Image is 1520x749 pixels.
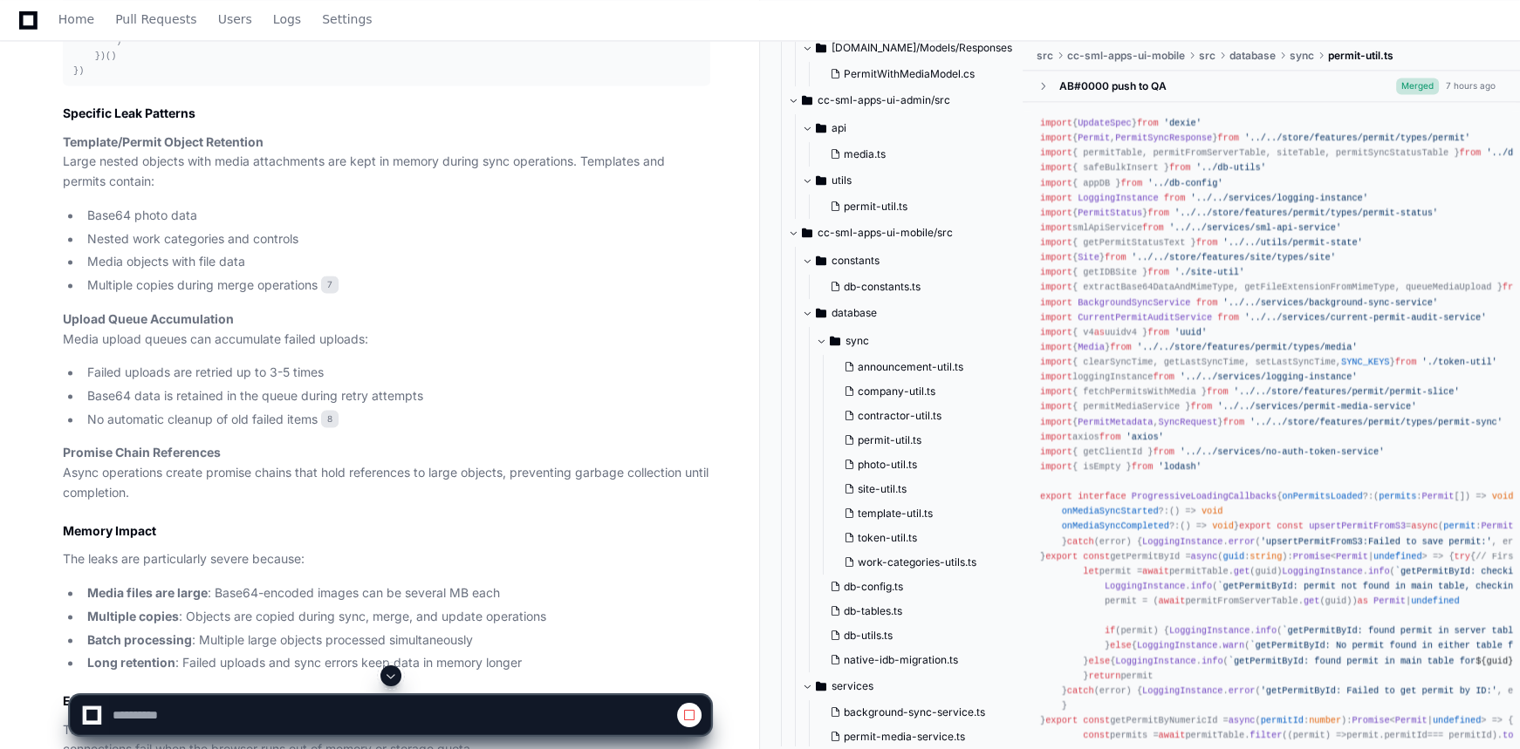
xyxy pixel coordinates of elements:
button: db-utils.ts [823,623,1027,648]
button: PermitWithMediaModel.cs [823,62,1013,86]
span: as [1358,596,1368,606]
span: [DOMAIN_NAME]/Models/Responses [832,41,1012,55]
span: onMediaSyncCompleted [1062,521,1169,531]
span: PermitMetadata [1078,417,1153,427]
span: import [1040,162,1072,173]
svg: Directory [816,250,826,271]
span: SyncRequest [1159,417,1218,427]
p: The leaks are particularly severe because: [63,549,710,569]
strong: Multiple copies [87,609,179,623]
span: error [1229,536,1256,547]
button: db-config.ts [823,575,1027,599]
li: Nested work categories and controls [82,229,710,249]
span: db-config.ts [844,580,903,594]
span: const [1083,551,1110,562]
span: export [1045,551,1078,562]
span: import [1040,267,1072,277]
svg: Directory [816,303,826,323]
span: src [1037,49,1053,63]
span: info [1191,581,1213,591]
span: cc-sml-apps-ui-mobile [1067,49,1185,63]
span: import [1040,178,1072,188]
li: No automatic cleanup of old failed items [82,410,710,430]
p: Large nested objects with media attachments are kept in memory during sync operations. Templates ... [63,133,710,192]
span: PermitSyncResponse [1115,133,1212,143]
span: Permit [1481,521,1513,531]
button: announcement-util.ts [837,355,1027,379]
span: db-tables.ts [844,604,902,618]
span: site-util.ts [858,482,907,496]
span: info [1202,656,1223,666]
button: sync [816,327,1037,355]
span: '../../utils/permit-state' [1223,237,1363,248]
span: native-idb-migration.ts [844,653,958,667]
span: onMediaSyncStarted [1062,506,1159,516]
span: db-utils.ts [844,629,893,643]
span: Permit [1373,596,1406,606]
span: from [1191,401,1213,412]
span: import [1040,193,1072,203]
span: import [1040,133,1072,143]
span: '../../store/features/site/types/site' [1132,252,1336,262]
p: Media upload queues can accumulate failed uploads: [63,310,710,350]
span: 'lodash' [1159,461,1202,472]
span: template-util.ts [858,507,933,521]
span: from [1120,178,1142,188]
span: '../../services/no-auth-token-service' [1180,446,1384,457]
span: Permit [1336,551,1368,562]
h2: Specific Leak Patterns [63,105,710,122]
span: from [1207,386,1229,397]
span: LoggingInstance [1105,581,1185,591]
div: 7 hours ago [1446,79,1496,92]
strong: Upload Queue Accumulation [63,311,234,326]
button: utils [802,167,1024,194]
span: from [1164,193,1186,203]
span: cc-sml-apps-ui-mobile/src [818,226,953,240]
span: () => [1180,521,1207,531]
span: Merged [1396,78,1439,94]
span: LoggingInstance [1115,656,1195,666]
button: token-util.ts [837,526,1027,550]
span: '../../services/current-permit-audit-service' [1244,312,1486,323]
button: template-util.ts [837,501,1027,526]
span: '../../services/background-sync-service' [1223,297,1438,308]
span: permit-util.ts [844,200,907,214]
span: onPermitsLoaded [1282,491,1362,501]
span: from [1153,446,1174,457]
span: './site-util' [1174,267,1244,277]
span: 'uuid' [1174,327,1207,337]
button: work-categories-utils.ts [837,550,1027,575]
span: from [1217,312,1239,323]
span: async [1411,521,1438,531]
span: Permit [1421,491,1454,501]
span: import [1040,237,1072,248]
span: import [1040,342,1072,352]
span: sync [1290,49,1314,63]
span: permit-util.ts [858,433,921,447]
span: undefined [1411,596,1459,606]
span: ProgressiveLoadingCallbacks [1132,491,1277,501]
strong: Long retention [87,655,175,670]
span: info [1255,625,1277,636]
li: : Failed uploads and sync errors keep data in memory longer [82,653,710,673]
span: ( ) => [1373,491,1486,501]
button: permit-util.ts [823,194,1013,219]
span: import [1040,147,1072,158]
button: site-util.ts [837,477,1027,501]
span: Pull Requests [115,14,196,24]
span: 'dexie' [1164,118,1202,128]
span: token-util.ts [858,531,917,545]
span: async [1191,551,1218,562]
span: else [1110,640,1132,650]
span: '../../store/features/permit/types/permit-sync' [1250,417,1503,427]
span: LoggingInstance [1137,640,1217,650]
span: let [1083,566,1099,576]
svg: Directory [830,330,840,351]
span: else [1088,656,1110,666]
span: 8 [321,410,339,427]
svg: Directory [816,37,826,58]
span: from [1460,147,1482,158]
span: '../../store/features/permit/permit-slice' [1234,386,1460,397]
button: media.ts [823,142,1013,167]
div: AB#0000 push to QA [1059,79,1167,93]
